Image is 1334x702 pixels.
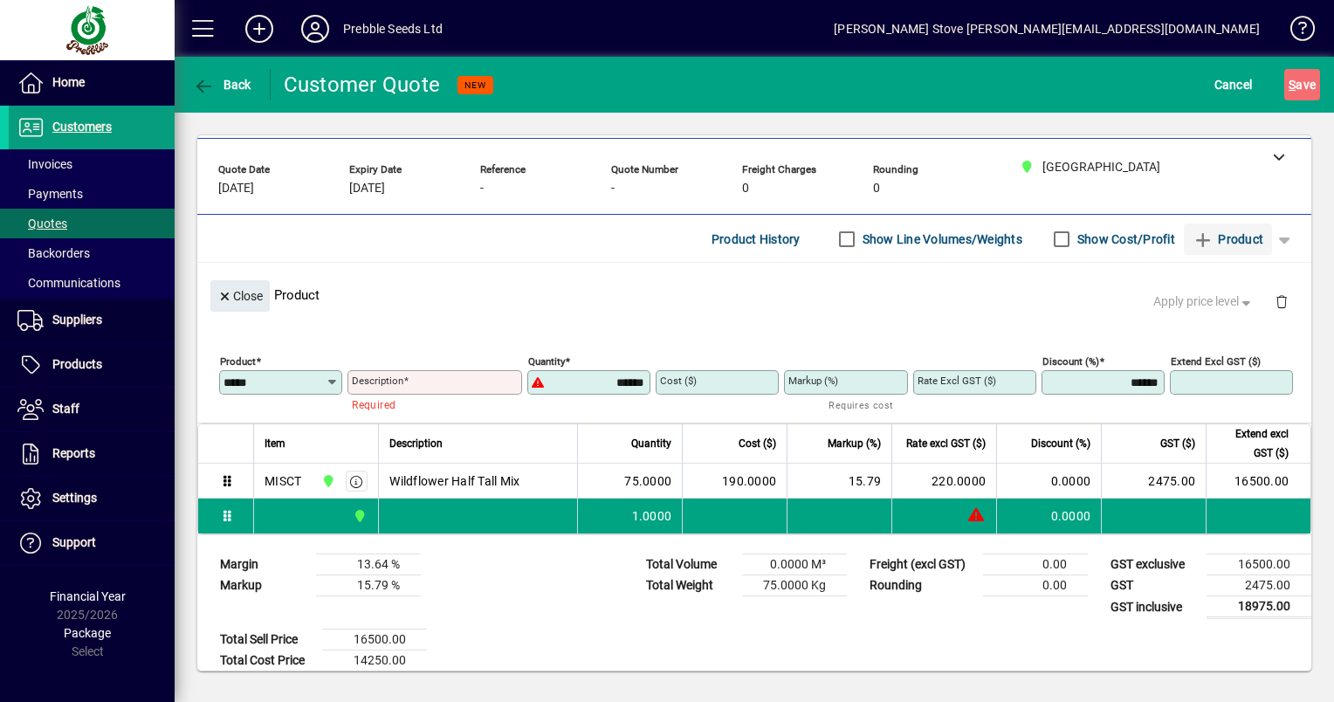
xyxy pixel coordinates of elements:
[52,535,96,549] span: Support
[52,75,85,89] span: Home
[217,282,263,311] span: Close
[317,471,337,491] span: CHRISTCHURCH
[1153,292,1255,311] span: Apply price level
[175,69,271,100] app-page-header-button: Back
[1171,355,1261,368] mat-label: Extend excl GST ($)
[1214,71,1253,99] span: Cancel
[637,554,742,575] td: Total Volume
[218,182,254,196] span: [DATE]
[1031,434,1090,453] span: Discount (%)
[1074,231,1175,248] label: Show Cost/Profit
[9,268,175,298] a: Communications
[64,626,111,640] span: Package
[17,276,120,290] span: Communications
[9,388,175,431] a: Staff
[9,343,175,387] a: Products
[52,120,112,134] span: Customers
[9,432,175,476] a: Reports
[197,263,1311,327] div: Product
[624,472,671,490] span: 75.0000
[50,589,126,603] span: Financial Year
[210,280,270,312] button: Close
[1102,554,1207,575] td: GST exclusive
[1261,293,1303,309] app-page-header-button: Delete
[742,575,847,596] td: 75.0000 Kg
[17,246,90,260] span: Backorders
[284,71,441,99] div: Customer Quote
[211,630,322,650] td: Total Sell Price
[682,464,787,499] td: 190.0000
[1207,554,1311,575] td: 16500.00
[1284,69,1320,100] button: Save
[189,69,256,100] button: Back
[17,157,72,171] span: Invoices
[206,287,274,303] app-page-header-button: Close
[1101,464,1206,499] td: 2475.00
[834,15,1260,43] div: [PERSON_NAME] Stove [PERSON_NAME][EMAIL_ADDRESS][DOMAIN_NAME]
[464,79,486,91] span: NEW
[1160,434,1195,453] span: GST ($)
[787,464,891,499] td: 15.79
[480,182,484,196] span: -
[220,355,256,368] mat-label: Product
[211,575,316,596] td: Markup
[9,521,175,565] a: Support
[705,224,808,255] button: Product History
[17,187,83,201] span: Payments
[1102,575,1207,596] td: GST
[739,434,776,453] span: Cost ($)
[211,554,316,575] td: Margin
[611,182,615,196] span: -
[1217,424,1289,463] span: Extend excl GST ($)
[52,313,102,327] span: Suppliers
[983,554,1088,575] td: 0.00
[52,491,97,505] span: Settings
[9,299,175,342] a: Suppliers
[1289,71,1316,99] span: ave
[712,225,801,253] span: Product History
[52,357,102,371] span: Products
[348,506,368,526] span: CHRISTCHURCH
[829,395,893,415] mat-hint: Requires cost
[1102,596,1207,618] td: GST inclusive
[637,575,742,596] td: Total Weight
[316,575,421,596] td: 15.79 %
[873,182,880,196] span: 0
[528,355,565,368] mat-label: Quantity
[906,434,986,453] span: Rate excl GST ($)
[9,149,175,179] a: Invoices
[1261,280,1303,322] button: Delete
[9,209,175,238] a: Quotes
[1042,355,1099,368] mat-label: Discount (%)
[9,61,175,105] a: Home
[9,179,175,209] a: Payments
[918,375,996,387] mat-label: Rate excl GST ($)
[193,78,251,92] span: Back
[1210,69,1257,100] button: Cancel
[343,15,443,43] div: Prebble Seeds Ltd
[352,395,508,413] mat-error: Required
[316,554,421,575] td: 13.64 %
[996,464,1101,499] td: 0.0000
[1206,464,1310,499] td: 16500.00
[322,630,427,650] td: 16500.00
[322,650,427,671] td: 14250.00
[17,217,67,231] span: Quotes
[349,182,385,196] span: [DATE]
[788,375,838,387] mat-label: Markup (%)
[859,231,1022,248] label: Show Line Volumes/Weights
[265,434,285,453] span: Item
[861,575,983,596] td: Rounding
[1277,3,1312,60] a: Knowledge Base
[861,554,983,575] td: Freight (excl GST)
[903,472,986,490] div: 220.0000
[231,13,287,45] button: Add
[52,402,79,416] span: Staff
[9,477,175,520] a: Settings
[983,575,1088,596] td: 0.00
[828,434,881,453] span: Markup (%)
[631,434,671,453] span: Quantity
[1207,596,1311,618] td: 18975.00
[52,446,95,460] span: Reports
[352,375,403,387] mat-label: Description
